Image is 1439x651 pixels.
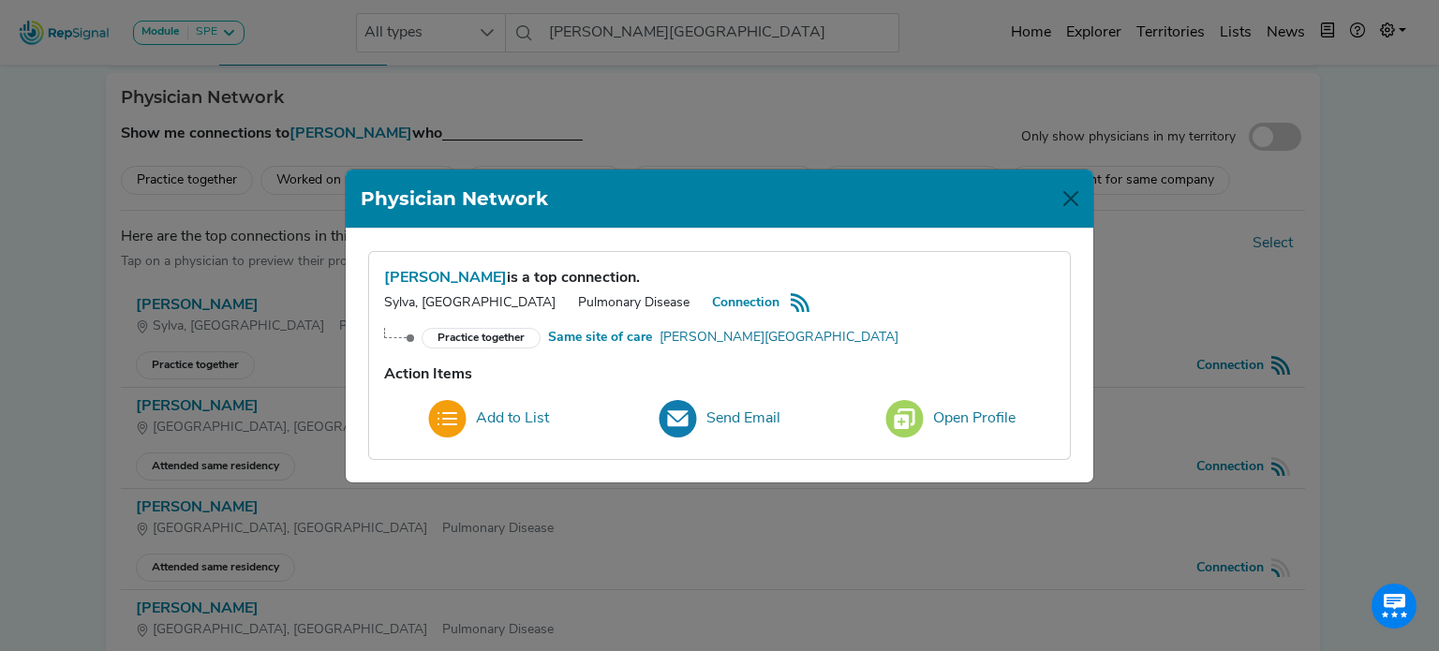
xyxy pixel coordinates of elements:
[701,293,791,313] div: Connection
[416,393,561,444] button: Add to List
[384,363,1055,386] div: Action Items
[660,328,898,348] a: [PERSON_NAME][GEOGRAPHIC_DATA]
[384,271,507,286] span: [PERSON_NAME]
[646,393,793,444] button: Send Email
[659,400,697,437] img: SendEmailIcon.04776726.svg
[846,393,1055,444] a: Open Profile
[361,185,548,213] h1: Physician Network
[791,293,809,312] img: Signal Strength Icon
[548,328,652,348] strong: Same site of care
[873,393,1028,444] button: Open Profile
[567,293,701,313] div: Pulmonary Disease
[428,400,467,437] img: Add_to_list_icon.2e09096b.svg
[422,328,541,348] div: Practice together
[373,293,567,313] div: Sylva, [GEOGRAPHIC_DATA]
[384,267,640,289] div: is a top connection.
[1056,184,1086,214] button: Close
[885,400,924,437] img: AddRelationshipIcon.f6fa18c3.svg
